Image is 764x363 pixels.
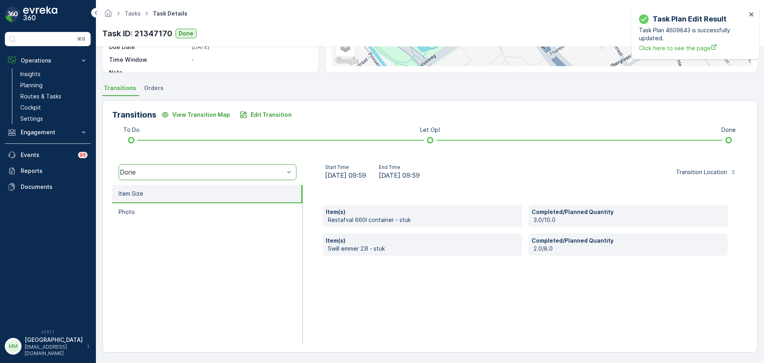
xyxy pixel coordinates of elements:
p: ⌘B [77,36,85,42]
button: close [749,11,754,19]
a: Routes & Tasks [17,91,91,102]
p: Item Size [119,190,143,198]
p: Note [109,69,188,77]
p: Time Window [109,56,188,64]
div: Done [120,169,284,176]
p: Edit Transition [251,111,292,119]
a: Click here to see the page [639,44,746,52]
p: Task ID: 21347170 [102,27,172,39]
a: Tasks [125,10,141,17]
p: Completed/Planned Quantity [532,208,725,216]
p: Due Date [109,43,188,51]
p: Done [179,29,193,37]
button: Done [175,29,197,38]
span: Orders [144,84,164,92]
span: v 1.51.1 [5,330,91,334]
p: Item(s) [326,237,519,245]
p: Cockpit [20,104,41,112]
p: Documents [21,183,88,191]
p: Engagement [21,128,75,136]
img: logo_dark-DEwI_e13.png [23,6,57,22]
a: Insights [17,69,91,80]
a: Homepage [104,12,113,19]
p: Done [721,126,736,134]
p: Transitions [112,109,156,121]
p: Settings [20,115,43,123]
a: Open this area in Google Maps (opens a new window) [334,56,360,66]
a: Documents [5,179,91,195]
span: Task Details [151,10,189,18]
button: MM[GEOGRAPHIC_DATA][EMAIL_ADDRESS][DOMAIN_NAME] [5,336,91,357]
span: [DATE] 09:59 [325,171,366,180]
a: Reports [5,163,91,179]
a: Cockpit [17,102,91,113]
a: Layers [337,38,354,56]
p: 3.0/10.0 [534,216,725,224]
p: Start Time [325,164,366,171]
span: [DATE] 09:59 [379,171,420,180]
a: Events99 [5,147,91,163]
p: [GEOGRAPHIC_DATA] [25,336,83,344]
button: Operations [5,53,91,69]
p: Item(s) [326,208,519,216]
p: Restafval 660l container - stuk [328,216,519,224]
p: 99 [80,152,86,158]
span: Transitions [104,84,136,92]
p: Task Plan 4609843 is successfully updated. [639,26,746,42]
p: Events [21,151,73,159]
p: End Time [379,164,420,171]
p: Swill emmer 23l - stuk [328,245,519,253]
p: View Transition Map [172,111,230,119]
p: Task Plan Edit Result [653,14,727,25]
p: Operations [21,57,75,65]
p: Let Op! [420,126,440,134]
p: Photo [119,208,135,216]
p: Routes & Tasks [20,92,61,100]
p: Completed/Planned Quantity [532,237,725,245]
p: Reports [21,167,88,175]
p: Insights [20,70,41,78]
p: Transition Location [676,168,727,176]
p: [DATE] [191,43,310,51]
button: Edit Transition [235,108,296,121]
p: Planning [20,81,43,89]
p: [EMAIL_ADDRESS][DOMAIN_NAME] [25,344,83,357]
p: To Do [123,126,140,134]
p: - [191,69,310,77]
div: MM [7,340,19,353]
p: - [191,56,310,64]
img: Google [334,56,360,66]
a: Settings [17,113,91,124]
p: 2.0/8.0 [534,245,725,253]
a: Planning [17,80,91,91]
button: View Transition Map [156,108,235,121]
button: Transition Location [671,166,741,179]
button: Engagement [5,124,91,140]
img: logo [5,6,21,22]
